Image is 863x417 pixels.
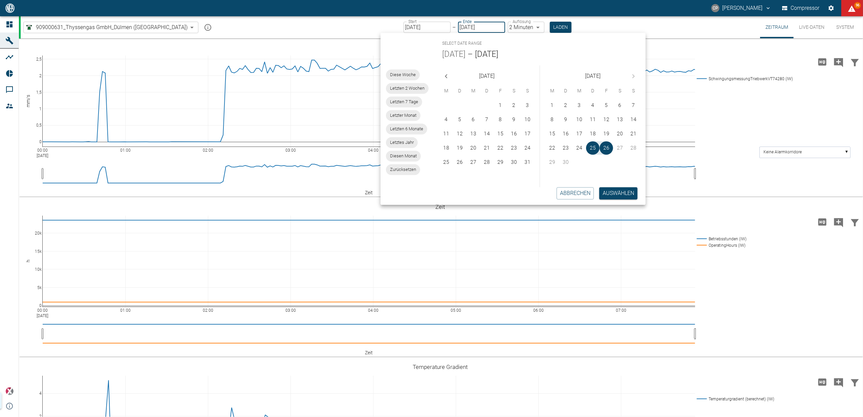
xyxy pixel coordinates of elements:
[710,2,772,14] button: christoph.palm@neuman-esser.com
[560,84,572,98] span: Dienstag
[466,49,475,60] h5: –
[467,141,480,155] button: 20
[627,98,640,112] button: 7
[627,84,640,98] span: Sonntag
[613,127,627,140] button: 20
[386,153,421,159] span: Diesen Monat
[586,113,600,126] button: 11
[847,373,863,391] button: Daten filtern
[481,84,493,98] span: Donnerstag
[573,98,586,112] button: 3
[508,22,544,33] div: 2 Minuten
[201,21,215,34] button: mission info
[814,58,830,65] span: Hohe Auflösung
[513,19,531,24] label: Auflösung
[386,124,427,134] div: Letzten 6 Monate
[521,113,534,126] button: 10
[764,150,802,155] text: Keine Alarmkorridore
[830,53,847,71] button: Kommentar hinzufügen
[521,84,534,98] span: Sonntag
[627,113,640,126] button: 14
[25,23,188,31] a: 909000631_Thyssengas GmbH_Dülmen ([GEOGRAPHIC_DATA])
[442,38,482,49] span: Select date range
[439,113,453,126] button: 4
[386,83,429,94] div: Letzten 2 Wochen
[386,166,420,173] span: Zurücksetzen
[585,71,601,81] span: [DATE]
[550,22,571,33] button: Laden
[847,53,863,71] button: Daten filtern
[830,16,860,38] button: System
[439,127,453,140] button: 11
[507,155,521,169] button: 30
[439,69,453,83] button: Previous month
[600,127,613,140] button: 19
[453,141,467,155] button: 19
[408,19,417,24] label: Start
[386,151,421,161] div: Diesen Monat
[613,113,627,126] button: 13
[386,69,420,80] div: Diese Woche
[847,213,863,231] button: Daten filtern
[586,98,600,112] button: 4
[586,127,600,140] button: 18
[442,49,466,60] span: [DATE]
[586,141,600,155] button: 25
[830,213,847,231] button: Kommentar hinzufügen
[600,84,612,98] span: Freitag
[494,98,507,112] button: 1
[507,98,521,112] button: 2
[475,49,498,60] button: [DATE]
[494,141,507,155] button: 22
[479,71,495,81] span: [DATE]
[494,155,507,169] button: 29
[814,378,830,385] span: Hohe Auflösung
[760,16,794,38] button: Zeitraum
[573,84,585,98] span: Mittwoch
[494,113,507,126] button: 8
[507,127,521,140] button: 16
[480,141,494,155] button: 21
[386,85,429,92] span: Letzten 2 Wochen
[386,126,427,132] span: Letzten 6 Monate
[386,98,422,105] span: Letzten 7 Tage
[613,98,627,112] button: 6
[494,127,507,140] button: 15
[386,164,420,175] div: Zurücksetzen
[453,23,456,31] p: –
[480,127,494,140] button: 14
[453,113,467,126] button: 5
[573,141,586,155] button: 24
[5,387,14,395] img: Xplore Logo
[521,155,534,169] button: 31
[521,127,534,140] button: 17
[404,22,451,33] input: DD.MM.YYYY
[480,155,494,169] button: 28
[5,3,15,13] img: logo
[559,98,573,112] button: 2
[854,2,861,9] span: 96
[614,84,626,98] span: Samstag
[559,141,573,155] button: 23
[454,84,466,98] span: Dienstag
[545,127,559,140] button: 15
[546,84,558,98] span: Montag
[440,84,452,98] span: Montag
[545,113,559,126] button: 8
[559,127,573,140] button: 16
[507,141,521,155] button: 23
[439,155,453,169] button: 25
[453,155,467,169] button: 26
[508,84,520,98] span: Samstag
[467,127,480,140] button: 13
[711,4,719,12] div: CP
[545,98,559,112] button: 1
[480,113,494,126] button: 7
[467,113,480,126] button: 6
[439,141,453,155] button: 18
[557,187,594,199] button: Abbrechen
[573,127,586,140] button: 17
[825,2,837,14] button: Einstellungen
[386,71,420,78] span: Diese Woche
